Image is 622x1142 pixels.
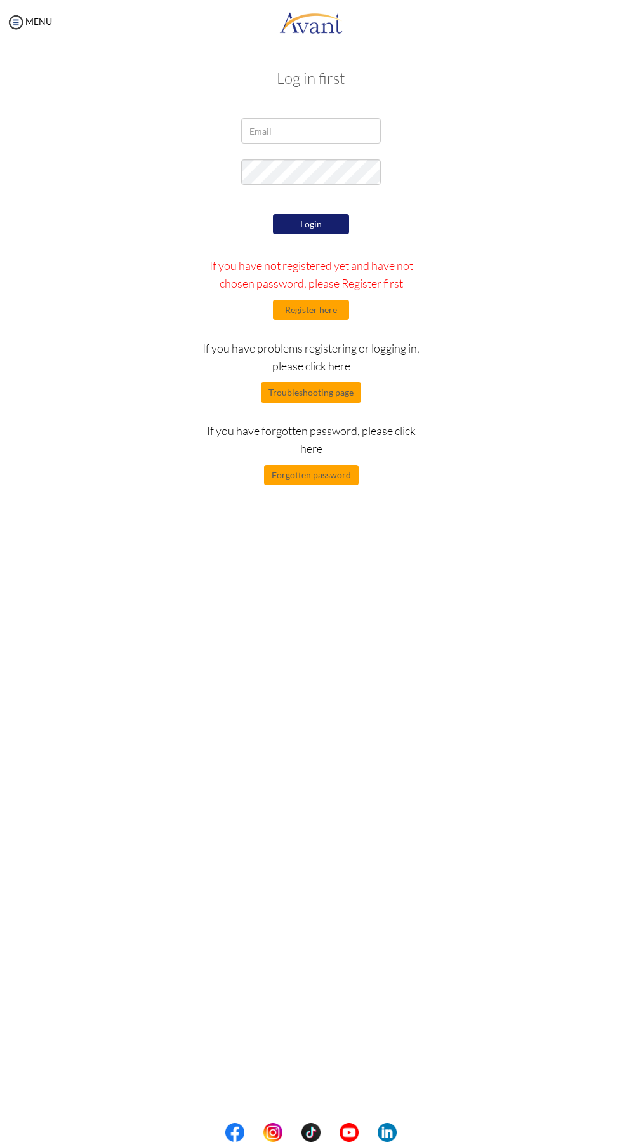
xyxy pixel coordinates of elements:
img: blank.png [359,1123,378,1142]
a: MENU [6,16,52,27]
button: Troubleshooting page [261,382,361,403]
p: If you have problems registering or logging in, please click here [202,339,421,375]
img: blank.png [244,1123,263,1142]
button: Login [273,214,349,234]
h3: Log in first [83,70,539,86]
input: Email [241,118,381,144]
button: Register here [273,300,349,320]
img: blank.png [282,1123,301,1142]
p: If you have not registered yet and have not chosen password, please Register first [202,257,421,292]
img: li.png [378,1123,397,1142]
img: icon-menu.png [6,13,25,32]
img: fb.png [225,1123,244,1142]
img: yt.png [340,1123,359,1142]
img: tt.png [301,1123,321,1142]
img: logo.png [279,3,343,41]
img: in.png [263,1123,282,1142]
button: Forgotten password [264,465,359,485]
p: If you have forgotten password, please click here [202,422,421,457]
img: blank.png [321,1123,340,1142]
